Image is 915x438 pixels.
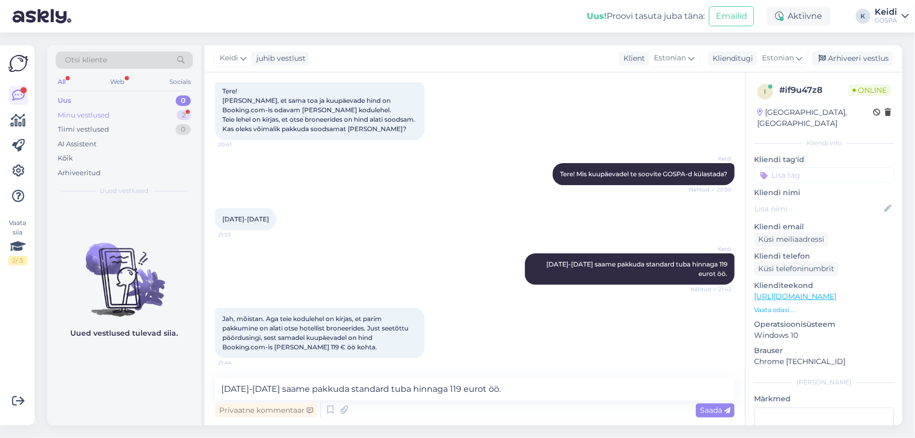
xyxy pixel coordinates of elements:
span: i [764,88,766,95]
span: Online [848,84,891,96]
p: Kliendi telefon [754,251,894,262]
span: Keidi [692,155,731,163]
p: Kliendi tag'id [754,154,894,165]
div: 2 / 3 [8,256,27,265]
span: 21:33 [218,231,257,239]
div: Privaatne kommentaar [215,403,317,418]
span: [DATE]-[DATE] saame pakkuda standard tuba hinnaga 119 eurot öö. [546,260,729,277]
span: Tere! [PERSON_NAME], et sama toa ja kuupäevade hind on Booking.com-is odavam [PERSON_NAME] kodule... [222,87,417,133]
div: K [856,9,870,24]
div: All [56,75,68,89]
span: Keidi [220,52,238,64]
input: Lisa nimi [755,203,882,215]
span: [DATE]-[DATE] [222,215,269,223]
div: # if9u47z8 [779,84,848,97]
span: 20:41 [218,141,257,148]
div: GOSPA [875,16,897,25]
div: 2 [177,110,191,121]
p: Windows 10 [754,330,894,341]
div: Kõik [58,153,73,164]
input: Lisa tag [754,167,894,183]
div: Minu vestlused [58,110,110,121]
button: Emailid [709,6,754,26]
div: Küsi telefoninumbrit [754,262,838,276]
span: Estonian [762,52,794,64]
div: Keidi [875,8,897,16]
img: No chats [47,224,201,318]
span: 21:44 [218,359,257,367]
div: Proovi tasuta juba täna: [587,10,705,23]
div: Web [109,75,127,89]
span: Saada [700,405,730,415]
a: [URL][DOMAIN_NAME] [754,292,836,301]
p: Brauser [754,345,894,356]
span: Jah, mõistan. Aga teie kodulehel on kirjas, et parim pakkumine on alati otse hotellist broneeride... [222,315,410,351]
p: Klienditeekond [754,280,894,291]
div: Arhiveeritud [58,168,101,178]
p: Operatsioonisüsteem [754,319,894,330]
p: Märkmed [754,393,894,404]
span: Uued vestlused [100,186,149,196]
a: KeidiGOSPA [875,8,909,25]
span: Tere! Mis kuupäevadel te soovite GOSPA-d külastada? [560,170,727,178]
div: Kliendi info [754,138,894,148]
span: Nähtud ✓ 21:42 [691,285,731,293]
div: Aktiivne [767,7,831,26]
img: Askly Logo [8,54,28,73]
p: Vaata edasi ... [754,305,894,315]
div: [PERSON_NAME] [754,378,894,387]
p: Kliendi nimi [754,187,894,198]
span: Nähtud ✓ 20:50 [689,186,731,194]
span: Keidi [692,245,731,253]
div: Uus [58,95,71,106]
div: [GEOGRAPHIC_DATA], [GEOGRAPHIC_DATA] [757,107,873,129]
div: Küsi meiliaadressi [754,232,828,247]
div: 0 [176,124,191,135]
span: Estonian [654,52,686,64]
div: Klient [619,53,645,64]
div: Tiimi vestlused [58,124,109,135]
div: Socials [167,75,193,89]
div: Vaata siia [8,218,27,265]
p: Chrome [TECHNICAL_ID] [754,356,894,367]
div: 0 [176,95,191,106]
p: Uued vestlused tulevad siia. [71,328,178,339]
div: juhib vestlust [252,53,306,64]
b: Uus! [587,11,607,21]
p: Kliendi email [754,221,894,232]
div: Klienditugi [708,53,753,64]
div: AI Assistent [58,139,96,149]
div: Arhiveeri vestlus [812,51,893,66]
span: Otsi kliente [65,55,107,66]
